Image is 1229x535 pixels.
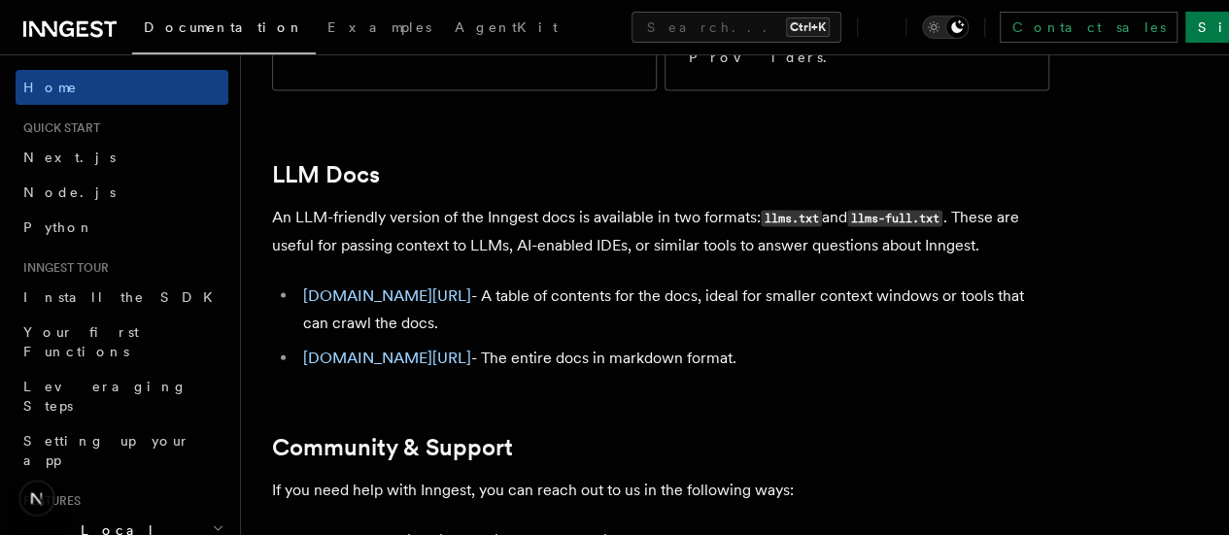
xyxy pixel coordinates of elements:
a: Next.js [16,140,228,175]
a: Python [16,210,228,245]
button: Search...Ctrl+K [632,12,841,43]
a: Install the SDK [16,280,228,315]
span: Documentation [144,19,304,35]
a: Leveraging Steps [16,369,228,423]
a: Home [16,70,228,105]
span: AgentKit [455,19,558,35]
a: Examples [316,6,443,52]
a: Documentation [132,6,316,54]
button: Toggle dark mode [922,16,969,39]
span: Leveraging Steps [23,379,188,414]
a: Setting up your app [16,423,228,478]
span: Next.js [23,150,116,165]
span: Setting up your app [23,433,190,468]
a: Contact sales [1000,12,1178,43]
a: [DOMAIN_NAME][URL] [303,286,471,305]
span: Home [23,78,78,97]
span: Features [16,493,81,509]
a: [DOMAIN_NAME][URL] [303,349,471,367]
a: Node.js [16,175,228,210]
span: Your first Functions [23,324,139,359]
li: - A table of contents for the docs, ideal for smaller context windows or tools that can crawl the... [297,283,1049,337]
p: If you need help with Inngest, you can reach out to us in the following ways: [272,477,1049,504]
code: llms-full.txt [847,211,942,227]
a: Your first Functions [16,315,228,369]
span: Node.js [23,184,116,200]
li: - The entire docs in markdown format. [297,345,1049,372]
span: Python [23,219,94,235]
p: An LLM-friendly version of the Inngest docs is available in two formats: and . These are useful f... [272,204,1049,259]
a: AgentKit [443,6,569,52]
span: Install the SDK [23,289,224,305]
span: Examples [327,19,431,35]
code: llms.txt [761,211,822,227]
kbd: Ctrl+K [786,17,830,37]
span: Quick start [16,120,100,136]
a: LLM Docs [272,161,380,188]
a: Community & Support [272,434,513,461]
span: Inngest tour [16,260,109,276]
